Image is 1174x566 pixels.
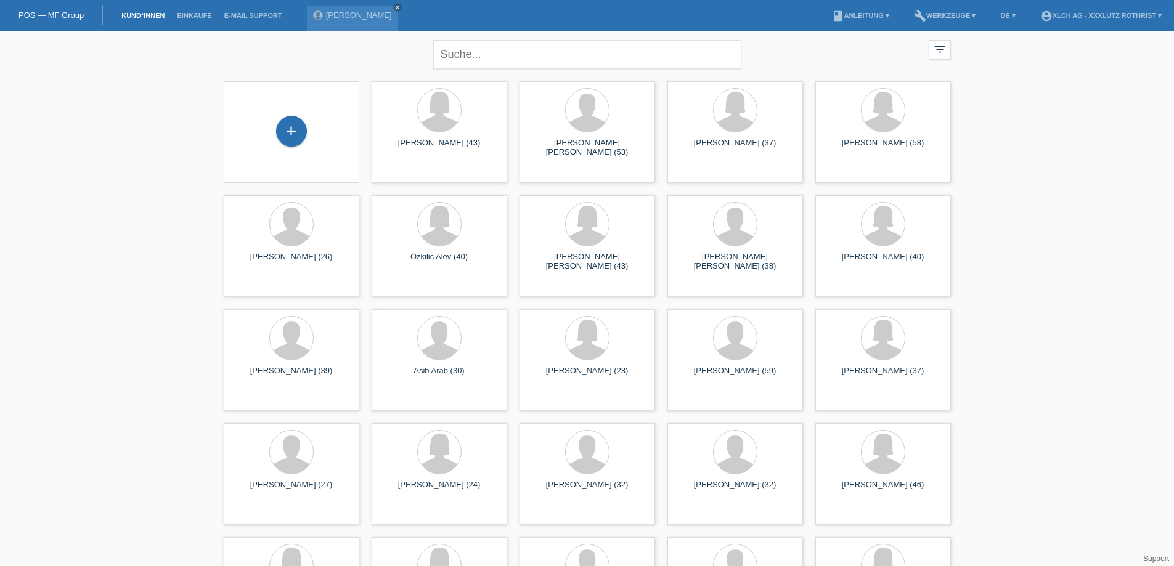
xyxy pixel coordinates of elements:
[381,252,497,272] div: Özkilic Alev (40)
[1040,10,1053,22] i: account_circle
[433,40,741,69] input: Suche...
[825,480,941,499] div: [PERSON_NAME] (46)
[326,10,392,20] a: [PERSON_NAME]
[529,366,645,386] div: [PERSON_NAME] (23)
[393,3,402,12] a: close
[908,12,982,19] a: buildWerkzeuge ▾
[18,10,84,20] a: POS — MF Group
[234,252,349,272] div: [PERSON_NAME] (26)
[277,121,306,142] div: Kund*in hinzufügen
[677,138,793,158] div: [PERSON_NAME] (37)
[218,12,288,19] a: E-Mail Support
[825,252,941,272] div: [PERSON_NAME] (40)
[394,4,401,10] i: close
[825,366,941,386] div: [PERSON_NAME] (37)
[825,138,941,158] div: [PERSON_NAME] (58)
[677,252,793,272] div: [PERSON_NAME] [PERSON_NAME] (38)
[529,480,645,499] div: [PERSON_NAME] (32)
[677,480,793,499] div: [PERSON_NAME] (32)
[529,252,645,272] div: [PERSON_NAME] [PERSON_NAME] (43)
[1034,12,1168,19] a: account_circleXLCH AG - XXXLutz Rothrist ▾
[115,12,171,19] a: Kund*innen
[381,480,497,499] div: [PERSON_NAME] (24)
[381,366,497,386] div: Asib Arab (30)
[826,12,895,19] a: bookAnleitung ▾
[171,12,218,19] a: Einkäufe
[933,42,947,56] i: filter_list
[529,138,645,158] div: [PERSON_NAME] [PERSON_NAME] (53)
[914,10,926,22] i: build
[381,138,497,158] div: [PERSON_NAME] (43)
[1143,554,1169,563] a: Support
[234,480,349,499] div: [PERSON_NAME] (27)
[234,366,349,386] div: [PERSON_NAME] (39)
[994,12,1021,19] a: DE ▾
[677,366,793,386] div: [PERSON_NAME] (59)
[832,10,844,22] i: book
